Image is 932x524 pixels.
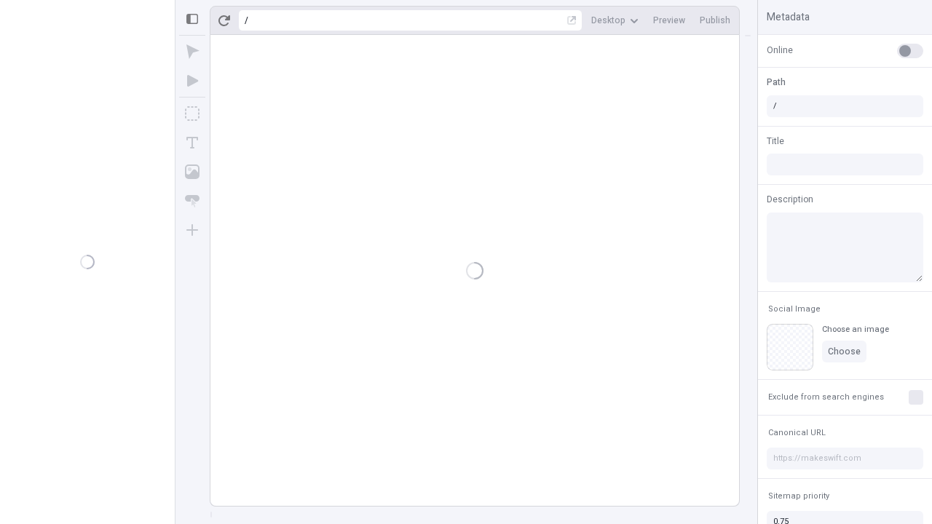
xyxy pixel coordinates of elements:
button: Canonical URL [765,424,829,442]
span: Desktop [591,15,625,26]
button: Publish [694,9,736,31]
span: Publish [700,15,730,26]
span: Description [767,193,813,206]
span: Title [767,135,784,148]
span: Sitemap priority [768,491,829,501]
button: Preview [647,9,691,31]
button: Desktop [585,9,644,31]
span: Online [767,44,793,57]
div: / [245,15,248,26]
button: Text [179,130,205,156]
span: Choose [828,346,861,357]
button: Social Image [765,301,824,318]
button: Choose [822,341,866,362]
span: Preview [653,15,685,26]
button: Image [179,159,205,185]
input: https://makeswift.com [767,448,923,469]
button: Button [179,188,205,214]
button: Sitemap priority [765,488,832,505]
span: Exclude from search engines [768,392,884,402]
span: Path [767,76,786,89]
button: Box [179,100,205,127]
span: Canonical URL [768,427,826,438]
button: Exclude from search engines [765,389,887,406]
span: Social Image [768,303,821,314]
div: Choose an image [822,324,889,335]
